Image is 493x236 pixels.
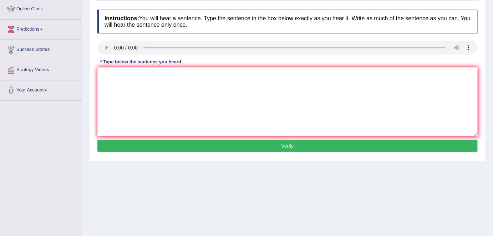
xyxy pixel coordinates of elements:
div: * Type below the sentence you heard [97,58,184,65]
a: Your Account [0,80,82,98]
b: Instructions: [105,15,139,21]
a: Predictions [0,20,82,37]
a: Success Stories [0,40,82,58]
a: Strategy Videos [0,60,82,78]
h4: You will hear a sentence. Type the sentence in the box below exactly as you hear it. Write as muc... [97,10,478,33]
button: Verify [97,140,478,152]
